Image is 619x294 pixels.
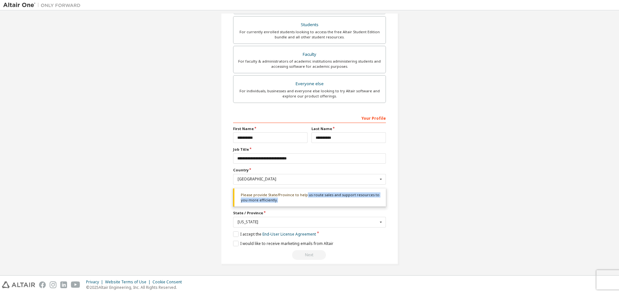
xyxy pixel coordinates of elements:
[311,126,386,131] label: Last Name
[262,231,316,237] a: End-User License Agreement
[3,2,84,8] img: Altair One
[233,126,308,131] label: First Name
[237,50,382,59] div: Faculty
[86,279,105,285] div: Privacy
[233,147,386,152] label: Job Title
[50,281,56,288] img: instagram.svg
[233,167,386,173] label: Country
[105,279,152,285] div: Website Terms of Use
[237,59,382,69] div: For faculty & administrators of academic institutions administering students and accessing softwa...
[233,241,333,246] label: I would like to receive marketing emails from Altair
[2,281,35,288] img: altair_logo.svg
[233,210,386,216] label: State / Province
[71,281,80,288] img: youtube.svg
[237,20,382,29] div: Students
[238,220,378,224] div: [US_STATE]
[237,29,382,40] div: For currently enrolled students looking to access the free Altair Student Edition bundle and all ...
[233,188,386,207] div: Please provide State/Province to help us route sales and support resources to you more efficiently.
[238,177,378,181] div: [GEOGRAPHIC_DATA]
[233,231,316,237] label: I accept the
[233,250,386,260] div: Select your account type to continue
[86,285,186,290] p: © 2025 Altair Engineering, Inc. All Rights Reserved.
[237,79,382,88] div: Everyone else
[60,281,67,288] img: linkedin.svg
[39,281,46,288] img: facebook.svg
[237,88,382,99] div: For individuals, businesses and everyone else looking to try Altair software and explore our prod...
[233,113,386,123] div: Your Profile
[152,279,186,285] div: Cookie Consent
